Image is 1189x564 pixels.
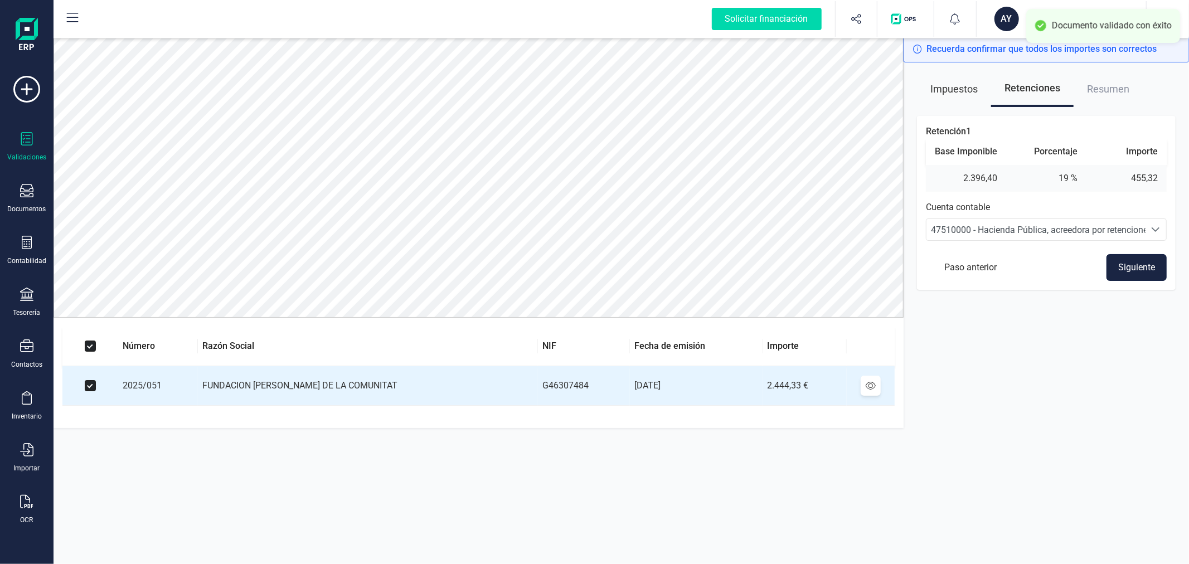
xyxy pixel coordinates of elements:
td: 455,32 [1086,173,1167,184]
th: Razón Social [198,327,538,366]
td: 2.444,33 € [763,366,847,406]
div: Seleccione una cuenta [1146,219,1167,240]
div: Validaciones [7,153,46,162]
td: 2.396,40 [926,173,1006,184]
th: Importe [1086,146,1167,157]
td: [DATE] [630,366,763,406]
button: Siguiente [1107,254,1167,281]
p: Cuenta contable [926,201,1167,214]
div: Contactos [11,360,42,369]
span: Impuestos [930,71,978,107]
th: Fecha de emisión [630,327,763,366]
th: Número [118,327,198,366]
td: 19 % [1006,173,1086,184]
th: Porcentaje [1006,146,1086,157]
td: FUNDACION [PERSON_NAME] DE LA COMUNITAT [198,366,538,406]
img: Logo Finanedi [16,18,38,54]
button: Logo de OPS [884,1,927,37]
div: AY [994,7,1019,31]
p: Retención 1 [926,125,1167,138]
th: Base Imponible [926,146,1006,157]
span: Recuerda confirmar que todos los importes son correctos [926,42,1157,56]
span: Retenciones [1004,71,1060,105]
td: G46307484 [538,366,630,406]
button: Solicitar financiación [698,1,835,37]
button: AYAYNAT HOTELES SLXEVI MARCH WOLTÉS [990,1,1133,37]
div: Contabilidad [7,256,46,265]
div: Paso anterior [926,254,1015,281]
div: Solicitar financiación [712,8,822,30]
div: Tesorería [13,308,41,317]
div: Inventario [12,412,42,421]
td: 2025/051 [118,366,198,406]
div: Documento validado con éxito [1052,20,1172,32]
th: NIF [538,327,630,366]
div: Documentos [8,205,46,213]
span: Resumen [1087,71,1129,107]
div: OCR [21,516,33,524]
div: Importar [14,464,40,473]
img: Logo de OPS [891,13,920,25]
th: Importe [763,327,847,366]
